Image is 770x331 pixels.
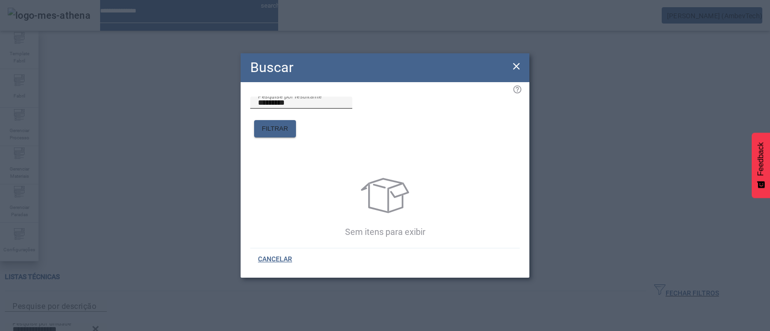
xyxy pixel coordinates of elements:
[262,124,288,134] span: FILTRAR
[258,255,292,264] span: CANCELAR
[757,142,765,176] span: Feedback
[258,93,321,99] mat-label: Pesquise por resultante
[254,120,296,137] button: FILTRAR
[250,251,300,268] button: CANCELAR
[752,133,770,198] button: Feedback - Mostrar pesquisa
[250,57,294,78] h2: Buscar
[253,225,517,238] p: Sem itens para exibir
